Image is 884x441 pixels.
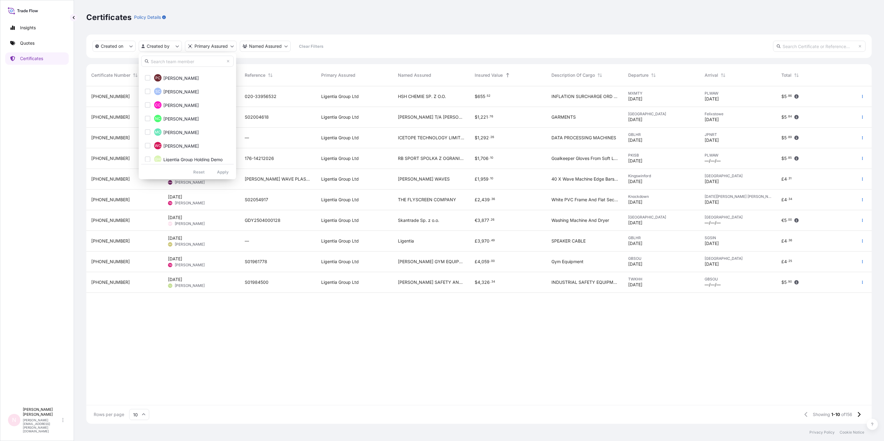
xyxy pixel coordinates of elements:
span: [PERSON_NAME] [163,143,199,149]
span: PC [155,75,161,81]
span: WC [155,143,161,149]
span: [PERSON_NAME] [163,75,199,81]
button: NC[PERSON_NAME] [141,112,234,125]
span: CC [155,102,161,108]
p: Apply [217,169,229,175]
div: Select Option [141,69,234,162]
span: Ligentia Group Holding Demo [163,156,223,162]
span: [PERSON_NAME] [163,102,199,108]
p: Reset [193,169,205,175]
button: PC[PERSON_NAME] [141,72,234,84]
span: NC [155,116,161,122]
input: Search team member [141,56,234,67]
span: [PERSON_NAME] [163,88,199,95]
span: LGHD [153,156,163,162]
span: SC [155,88,161,95]
button: MC[PERSON_NAME] [141,126,234,138]
span: MC [155,129,161,135]
button: CC[PERSON_NAME] [141,99,234,111]
button: LGHDLigentia Group Holding Demo [141,153,234,165]
span: [PERSON_NAME] [163,129,199,135]
button: Reset [188,167,210,177]
span: [PERSON_NAME] [163,116,199,122]
div: createdBy Filter options [139,53,236,179]
button: Apply [212,167,234,177]
button: WC[PERSON_NAME] [141,140,234,152]
button: SC[PERSON_NAME] [141,85,234,98]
